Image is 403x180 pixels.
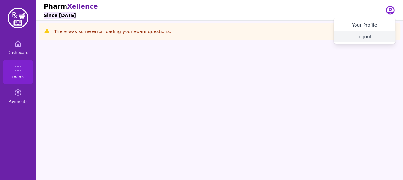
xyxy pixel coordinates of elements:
span: Dashboard [7,50,28,55]
span: Pharm [44,3,67,10]
a: Payments [3,85,33,108]
span: Payments [9,99,28,104]
a: Your Profile [334,19,395,31]
a: Dashboard [3,36,33,59]
span: Xellence [67,3,98,10]
a: Exams [3,60,33,84]
button: logout [334,31,395,42]
p: There was some error loading your exam questions. [54,28,171,35]
span: Exams [12,75,24,80]
img: PharmXellence Logo [8,8,28,28]
h6: Since [DATE] [44,12,76,19]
